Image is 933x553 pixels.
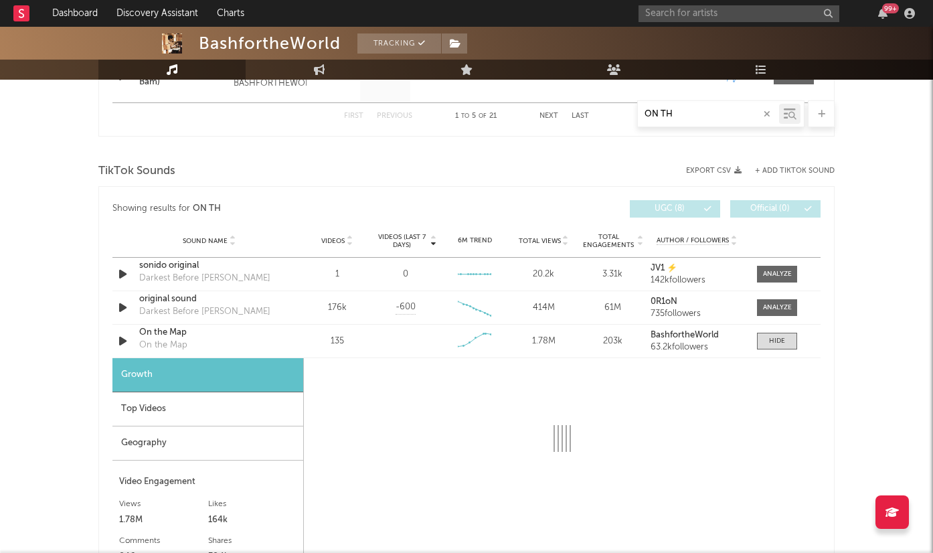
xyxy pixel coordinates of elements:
span: Sound Name [183,237,228,245]
button: + Add TikTok Sound [755,167,835,175]
button: Export CSV [686,167,742,175]
span: Total Views [519,237,561,245]
div: 61M [582,301,644,315]
button: + Add TikTok Sound [742,167,835,175]
div: Darkest Before [PERSON_NAME] [139,305,270,319]
a: JV1 ⚡️ [651,264,744,273]
div: Video Engagement [119,474,296,490]
div: Growth [112,358,303,392]
div: Shares [208,533,297,549]
strong: JV1 ⚡️ [651,264,677,272]
div: Likes [208,496,297,512]
a: original sound [139,293,279,306]
button: Official(0) [730,200,821,218]
div: 164k [208,512,297,528]
span: Total Engagements [582,233,636,249]
div: On the Map [139,339,187,352]
div: 0 [403,268,408,281]
button: UGC(8) [630,200,720,218]
div: 63.2k followers [651,343,744,352]
div: Comments [119,533,208,549]
input: Search for artists [639,5,839,22]
a: sonido original [139,259,279,272]
div: 1.78M [513,335,575,348]
div: 135 [306,335,368,348]
div: 142k followers [651,276,744,285]
button: Tracking [357,33,441,54]
div: Showing results for [112,200,466,218]
div: Views [119,496,208,512]
span: Author / Followers [657,236,729,245]
div: Geography [112,426,303,461]
span: Official ( 0 ) [739,205,800,213]
strong: BashfortheWorld [651,331,719,339]
a: BashfortheWorld [651,331,744,340]
div: Top Videos [112,392,303,426]
div: Darkest Before [PERSON_NAME] [139,272,270,285]
div: 99 + [882,3,899,13]
div: 176k [306,301,368,315]
div: 1 [306,268,368,281]
div: 1.78M [119,512,208,528]
button: 99+ [878,8,887,19]
div: 3.31k [582,268,644,281]
div: ON TH [193,201,221,217]
span: TikTok Sounds [98,163,175,179]
div: 20.2k [513,268,575,281]
span: Videos [321,237,345,245]
div: 203k [582,335,644,348]
span: -600 [396,301,416,314]
span: UGC ( 8 ) [639,205,700,213]
input: Search by song name or URL [638,109,779,120]
a: 0R1oN [651,297,744,307]
strong: 0R1oN [651,297,677,306]
div: 414M [513,301,575,315]
a: On the Map [139,326,279,339]
div: BashfortheWorld [199,33,341,54]
div: 735 followers [651,309,744,319]
div: 6M Trend [444,236,506,246]
span: Videos (last 7 days) [375,233,429,249]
